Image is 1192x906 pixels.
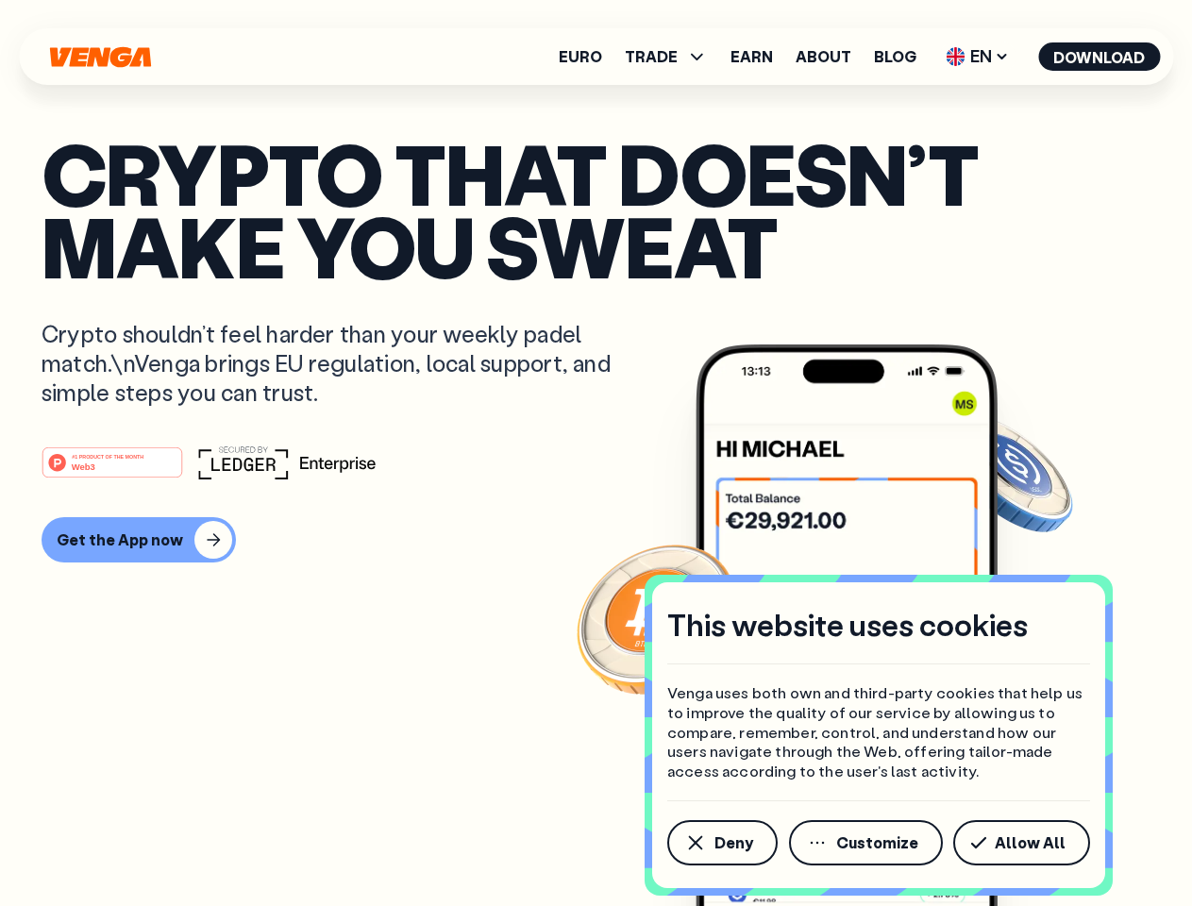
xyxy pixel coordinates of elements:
a: Earn [730,49,773,64]
a: Euro [559,49,602,64]
a: About [796,49,851,64]
span: Deny [714,835,753,850]
div: Get the App now [57,530,183,549]
img: Bitcoin [573,533,743,703]
p: Crypto shouldn’t feel harder than your weekly padel match.\nVenga brings EU regulation, local sup... [42,319,638,408]
tspan: #1 PRODUCT OF THE MONTH [72,453,143,459]
button: Get the App now [42,517,236,562]
img: flag-uk [946,47,965,66]
img: USDC coin [941,406,1077,542]
button: Allow All [953,820,1090,865]
button: Deny [667,820,778,865]
span: Customize [836,835,918,850]
a: #1 PRODUCT OF THE MONTHWeb3 [42,458,183,482]
button: Download [1038,42,1160,71]
span: TRADE [625,45,708,68]
svg: Home [47,46,153,68]
a: Get the App now [42,517,1150,562]
p: Crypto that doesn’t make you sweat [42,137,1150,281]
h4: This website uses cookies [667,605,1028,645]
button: Customize [789,820,943,865]
span: Allow All [995,835,1066,850]
p: Venga uses both own and third-party cookies that help us to improve the quality of our service by... [667,683,1090,781]
tspan: Web3 [72,461,95,471]
a: Blog [874,49,916,64]
span: TRADE [625,49,678,64]
span: EN [939,42,1016,72]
